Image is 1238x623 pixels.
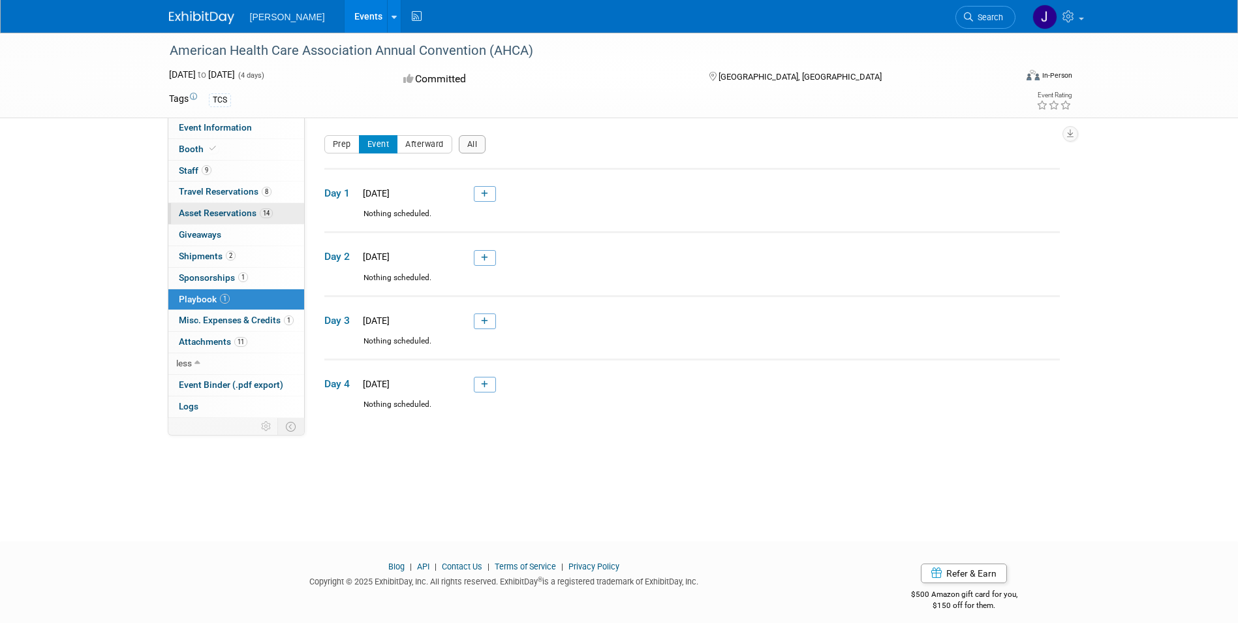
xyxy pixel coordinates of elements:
[179,379,283,390] span: Event Binder (.pdf export)
[168,118,304,138] a: Event Information
[459,135,486,153] button: All
[168,203,304,224] a: Asset Reservations14
[250,12,325,22] span: [PERSON_NAME]
[359,379,390,389] span: [DATE]
[324,208,1060,231] div: Nothing scheduled.
[179,251,236,261] span: Shipments
[284,315,294,325] span: 1
[938,68,1073,88] div: Event Format
[719,72,882,82] span: [GEOGRAPHIC_DATA], [GEOGRAPHIC_DATA]
[168,375,304,396] a: Event Binder (.pdf export)
[407,562,415,571] span: |
[179,122,252,133] span: Event Information
[495,562,556,571] a: Terms of Service
[168,332,304,353] a: Attachments11
[179,165,211,176] span: Staff
[168,310,304,331] a: Misc. Expenses & Credits1
[168,182,304,202] a: Travel Reservations8
[179,294,230,304] span: Playbook
[234,337,247,347] span: 11
[859,600,1070,611] div: $150 off for them.
[255,418,278,435] td: Personalize Event Tab Strip
[209,93,231,107] div: TCS
[168,225,304,246] a: Giveaways
[169,92,197,107] td: Tags
[558,562,566,571] span: |
[399,68,688,91] div: Committed
[973,12,1003,22] span: Search
[179,401,198,411] span: Logs
[1032,5,1057,29] img: Jaime Butler
[179,208,273,218] span: Asset Reservations
[165,39,996,63] div: American Health Care Association Annual Convention (AHCA)
[1036,92,1072,99] div: Event Rating
[324,186,357,200] span: Day 1
[277,418,304,435] td: Toggle Event Tabs
[202,165,211,175] span: 9
[169,11,234,24] img: ExhibitDay
[168,246,304,267] a: Shipments2
[179,186,271,197] span: Travel Reservations
[220,294,230,304] span: 1
[388,562,405,571] a: Blog
[859,581,1070,611] div: $500 Amazon gift card for you,
[1027,70,1040,80] img: Format-Inperson.png
[176,358,192,368] span: less
[1042,71,1072,80] div: In-Person
[324,135,360,153] button: Prep
[359,251,390,262] span: [DATE]
[397,135,452,153] button: Afterward
[179,144,219,154] span: Booth
[484,562,493,571] span: |
[359,188,390,199] span: [DATE]
[169,573,840,588] div: Copyright © 2025 ExhibitDay, Inc. All rights reserved. ExhibitDay is a registered trademark of Ex...
[417,562,429,571] a: API
[168,268,304,289] a: Sponsorships1
[179,272,248,283] span: Sponsorships
[168,161,304,182] a: Staff9
[209,145,216,152] i: Booth reservation complete
[921,564,1007,583] a: Refer & Earn
[262,187,271,197] span: 8
[179,336,247,347] span: Attachments
[179,229,221,240] span: Giveaways
[324,377,357,391] span: Day 4
[359,315,390,326] span: [DATE]
[196,69,208,80] span: to
[538,576,542,583] sup: ®
[260,208,273,218] span: 14
[324,313,357,328] span: Day 3
[324,336,1060,359] div: Nothing scheduled.
[442,562,482,571] a: Contact Us
[431,562,440,571] span: |
[168,139,304,160] a: Booth
[568,562,619,571] a: Privacy Policy
[324,272,1060,295] div: Nothing scheduled.
[955,6,1015,29] a: Search
[324,249,357,264] span: Day 2
[226,251,236,261] span: 2
[169,69,235,80] span: [DATE] [DATE]
[359,135,398,153] button: Event
[238,272,248,282] span: 1
[179,315,294,325] span: Misc. Expenses & Credits
[237,71,264,80] span: (4 days)
[168,353,304,374] a: less
[168,396,304,417] a: Logs
[168,289,304,310] a: Playbook1
[324,399,1060,422] div: Nothing scheduled.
